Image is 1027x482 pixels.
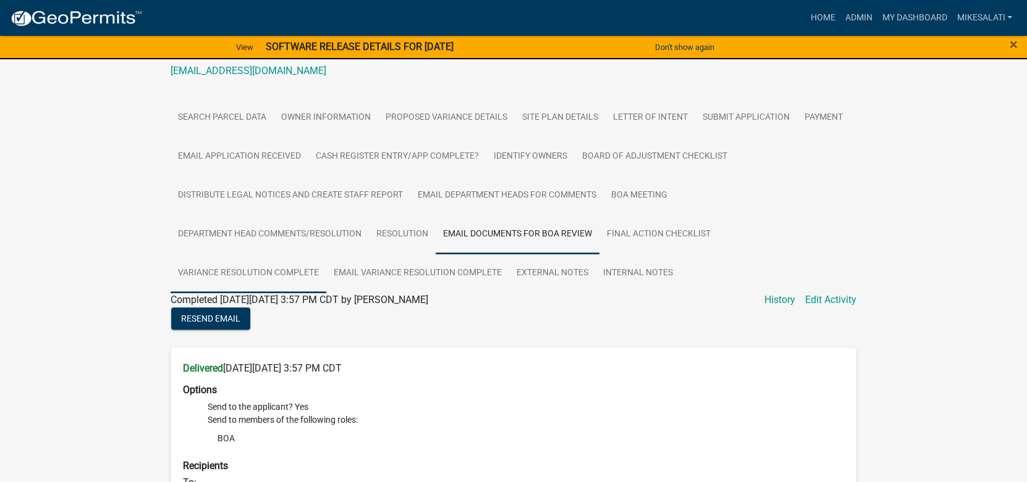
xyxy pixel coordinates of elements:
a: [EMAIL_ADDRESS][DOMAIN_NAME] [171,65,326,77]
strong: Options [183,384,217,396]
a: Admin [840,6,877,30]
a: Final Action Checklist [599,215,718,254]
a: Edit Activity [805,293,856,307]
span: Resend Email [181,313,240,323]
span: × [1010,36,1018,53]
button: Resend Email [171,307,250,330]
a: Email application received [171,137,308,177]
a: Email Department heads for comments [410,176,604,215]
li: Send to members of the following roles: [208,413,844,450]
a: Email Documents for BOA Review [436,215,599,254]
strong: Recipients [183,460,228,472]
a: Search Parcel Data [171,98,274,138]
a: Cash Register Entry/APP Complete? [308,137,486,177]
a: Internal Notes [596,254,680,293]
a: Resolution [369,215,436,254]
a: My Dashboard [877,6,952,30]
a: History [764,293,795,307]
a: External Notes [509,254,596,293]
a: Owner Information [274,98,378,138]
li: Send to the applicant? Yes [208,401,844,413]
a: Home [805,6,840,30]
a: Distribute Legal Notices and Create Staff Report [171,176,410,215]
strong: SOFTWARE RELEASE DETAILS FOR [DATE] [266,41,454,52]
a: Payment [797,98,850,138]
button: Close [1010,37,1018,52]
h6: [DATE][DATE] 3:57 PM CDT [183,362,844,374]
a: Board of Adjustment checklist [575,137,735,177]
a: Site Plan Details [515,98,606,138]
a: Submit Application [695,98,797,138]
a: Email Variance Resolution Complete [326,254,509,293]
a: BOA Meeting [604,176,675,215]
span: Completed [DATE][DATE] 3:57 PM CDT by [PERSON_NAME] [171,294,428,305]
a: Department Head Comments/resolution [171,215,369,254]
button: Don't show again [650,37,719,57]
a: Proposed Variance Details [378,98,515,138]
a: MikeSalati [952,6,1017,30]
a: Variance Resolution Complete [171,254,326,293]
strong: Delivered [183,362,223,374]
a: View [231,37,258,57]
a: Identify Owners [486,137,575,177]
a: Letter of Intent [606,98,695,138]
li: BOA [208,429,844,447]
